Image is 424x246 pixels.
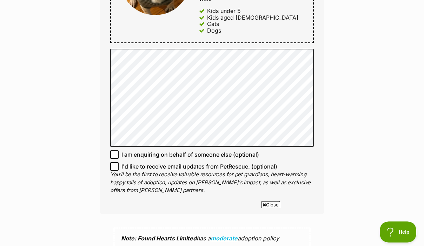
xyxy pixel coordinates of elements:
div: Dogs [207,27,221,34]
span: I am enquiring on behalf of someone else (optional) [121,150,259,159]
span: I'd like to receive email updates from PetRescue. (optional) [121,162,277,171]
iframe: Advertisement [42,211,382,242]
div: Kids under 5 [207,8,241,14]
iframe: Help Scout Beacon - Open [380,221,417,242]
div: Kids aged [DEMOGRAPHIC_DATA] [207,14,298,21]
div: Cats [207,21,219,27]
span: Close [261,201,280,208]
p: You'll be the first to receive valuable resources for pet guardians, heart-warming happy tails of... [110,171,314,194]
